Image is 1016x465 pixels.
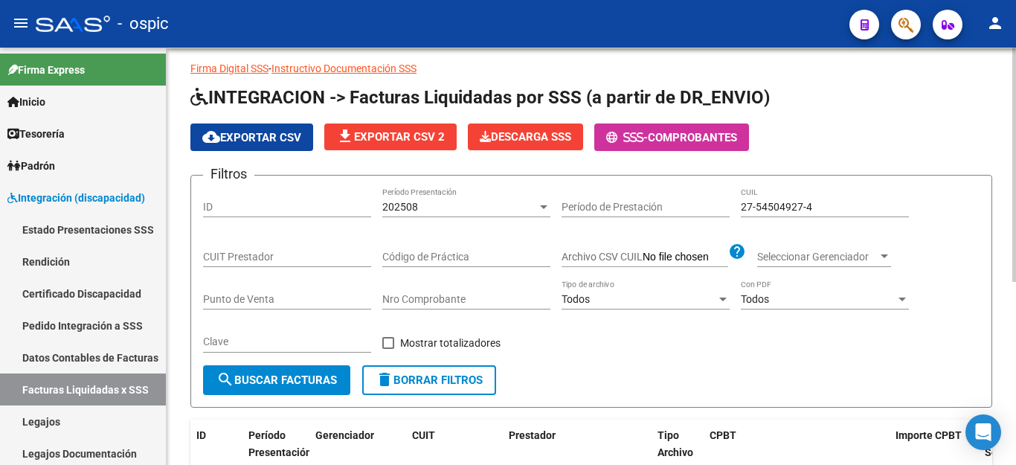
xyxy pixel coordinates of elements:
button: Exportar CSV [190,124,313,151]
button: Exportar CSV 2 [324,124,457,150]
span: Gerenciador [315,429,374,441]
span: Importe CPBT [896,429,962,441]
span: Firma Express [7,62,85,78]
button: Buscar Facturas [203,365,350,395]
span: Exportar CSV [202,131,301,144]
a: Firma Digital SSS [190,62,269,74]
span: Buscar Facturas [216,373,337,387]
span: Todos [741,293,769,305]
p: - [190,60,992,77]
button: Descarga SSS [468,124,583,150]
mat-icon: cloud_download [202,128,220,146]
mat-icon: delete [376,371,393,388]
span: - ospic [118,7,169,40]
mat-icon: file_download [336,127,354,145]
mat-icon: help [728,243,746,260]
span: CPBT [710,429,736,441]
button: Borrar Filtros [362,365,496,395]
span: Padrón [7,158,55,174]
span: Exportar CSV 2 [336,130,445,144]
app-download-masive: Descarga masiva de comprobantes (adjuntos) [468,124,583,151]
span: Período Presentación [248,429,312,458]
span: ID [196,429,206,441]
span: Todos [562,293,590,305]
span: Tipo Archivo [657,429,693,458]
span: Integración (discapacidad) [7,190,145,206]
div: Open Intercom Messenger [965,414,1001,450]
span: Archivo CSV CUIL [562,251,643,263]
a: Instructivo Documentación SSS [271,62,417,74]
mat-icon: search [216,371,234,388]
span: CUIT [412,429,435,441]
h3: Filtros [203,164,254,185]
button: -Comprobantes [594,124,749,151]
span: - [606,131,648,144]
span: Descarga SSS [480,130,571,144]
input: Archivo CSV CUIL [643,251,728,264]
span: Comprobantes [648,131,737,144]
span: 202508 [382,201,418,213]
span: Inicio [7,94,45,110]
mat-icon: menu [12,14,30,32]
span: Tesorería [7,126,65,142]
span: Mostrar totalizadores [400,334,501,352]
span: Prestador [509,429,556,441]
span: Borrar Filtros [376,373,483,387]
mat-icon: person [986,14,1004,32]
span: Seleccionar Gerenciador [757,251,878,263]
span: INTEGRACION -> Facturas Liquidadas por SSS (a partir de DR_ENVIO) [190,87,770,108]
